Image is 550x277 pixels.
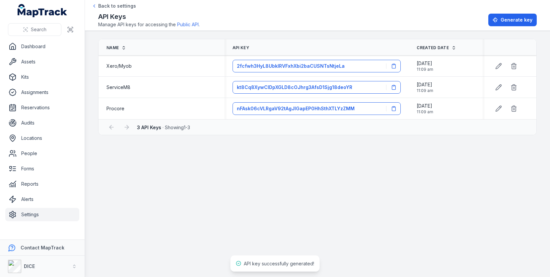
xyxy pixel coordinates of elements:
[98,12,200,21] h2: API Keys
[233,60,401,72] button: 2fcfwh3HyL8UbkIRVFxhXbi2baCUSNTsNtjeLa
[31,26,46,33] span: Search
[5,132,79,145] a: Locations
[5,193,79,206] a: Alerts
[417,81,433,93] time: 09/09/2025, 11:09:49 am
[106,84,130,91] span: ServiceM8
[5,101,79,114] a: Reservations
[24,263,35,269] strong: DICE
[417,81,433,88] span: [DATE]
[137,125,161,130] strong: 3 API Keys
[237,84,352,91] span: kt8Cq8XywClDpXGLD8cOJhrg3AfsD1Sjg18deoYR
[98,21,200,28] span: Manage API keys for accessing the .
[106,45,119,50] span: Name
[106,63,132,69] span: Xero/Myob
[417,45,449,50] span: Created Date
[5,177,79,191] a: Reports
[417,103,433,109] span: [DATE]
[237,105,355,112] span: nFAsk06cVLRgaV92tAgJIGapEP0HhSthXTLYzZMM
[5,116,79,130] a: Audits
[417,60,433,67] span: [DATE]
[21,245,64,250] strong: Contact MapTrack
[106,105,124,112] span: Procore
[417,103,433,115] time: 09/09/2025, 11:09:56 am
[488,14,537,26] button: Generate key
[237,63,345,69] span: 2fcfwh3HyL8UbkIRVFxhXbi2baCUSNTsNtjeLa
[92,3,136,9] a: Back to settings
[417,45,456,50] a: Created Date
[18,4,67,17] a: MapTrack
[5,70,79,84] a: Kits
[5,86,79,99] a: Assignments
[417,88,433,93] span: 11:09 am
[233,81,401,94] button: kt8Cq8XywClDpXGLD8cOJhrg3AfsD1Sjg18deoYR
[5,55,79,68] a: Assets
[177,21,199,28] a: Public API
[5,147,79,160] a: People
[417,109,433,115] span: 11:09 am
[5,208,79,221] a: Settings
[5,40,79,53] a: Dashboard
[8,23,61,36] button: Search
[233,102,401,115] button: nFAsk06cVLRgaV92tAgJIGapEP0HhSthXTLYzZMM
[106,45,126,50] a: Name
[98,3,136,9] span: Back to settings
[244,261,314,266] span: API key successfully generated!
[417,67,433,72] span: 11:09 am
[501,17,532,23] span: Generate key
[5,162,79,175] a: Forms
[137,125,190,130] span: · Showing 1 - 3
[233,45,249,50] span: API Key
[417,60,433,72] time: 09/09/2025, 11:09:43 am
